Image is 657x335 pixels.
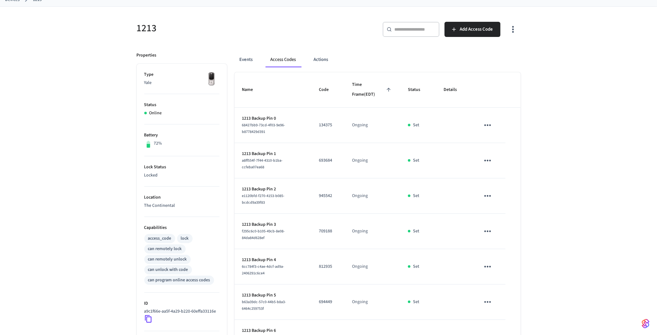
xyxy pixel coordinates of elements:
span: a8ff554f-7f44-4310-b1ba-ccfeba07ea68 [242,158,283,170]
p: 1213 Backup Pin 5 [242,292,304,299]
p: Online [149,110,162,117]
p: a9c1f66e-aa5f-4a29-b220-60effa33116e [144,308,216,315]
p: Status [144,102,219,108]
button: Add Access Code [445,22,500,37]
span: 68427bb9-73cd-4f03-9e96-b8778429d391 [242,123,285,135]
p: 694449 [319,299,337,305]
td: Ongoing [344,284,400,320]
p: 134375 [319,122,337,129]
span: Time Frame(EDT) [352,80,393,100]
span: Name [242,85,261,95]
span: Add Access Code [460,25,493,33]
span: b63a39dc-57c0-44b5-b8a3-6464c259753f [242,299,286,311]
p: Location [144,194,219,201]
button: Access Codes [266,52,301,67]
span: Status [408,85,428,95]
p: Set [413,228,419,235]
p: Set [413,299,419,305]
p: 1213 Backup Pin 2 [242,186,304,193]
span: 6cc784f3-c4ae-4dcf-ad9a-2406291c6ce4 [242,264,284,276]
div: can unlock with code [148,266,188,273]
div: can remotely lock [148,246,182,252]
td: Ongoing [344,214,400,249]
p: Yale [144,80,219,86]
p: 1213 Backup Pin 0 [242,115,304,122]
p: Properties [137,52,157,59]
td: Ongoing [344,178,400,214]
div: can program online access codes [148,277,210,284]
span: Details [444,85,465,95]
p: 1213 Backup Pin 6 [242,327,304,334]
div: access_code [148,235,171,242]
span: e1120bfd-f270-4153-b085-bcdcd9a39f83 [242,193,285,205]
div: lock [181,235,189,242]
p: Set [413,122,419,129]
button: Events [235,52,258,67]
span: f295c6c0-b105-49cb-8e08-84da84d628ef [242,229,285,241]
p: 1213 Backup Pin 3 [242,221,304,228]
p: Locked [144,172,219,179]
h5: 1213 [137,22,325,35]
p: ID [144,300,219,307]
button: Actions [309,52,333,67]
img: SeamLogoGradient.69752ec5.svg [642,319,649,329]
td: Ongoing [344,249,400,284]
p: 945542 [319,193,337,199]
img: Yale Assure Touchscreen Wifi Smart Lock, Satin Nickel, Front [204,71,219,87]
p: 693684 [319,157,337,164]
p: Type [144,71,219,78]
p: Battery [144,132,219,139]
div: ant example [235,52,521,67]
p: 1213 Backup Pin 4 [242,257,304,263]
p: Lock Status [144,164,219,170]
p: 72% [154,140,162,147]
p: 709188 [319,228,337,235]
p: 1213 Backup Pin 1 [242,151,304,157]
p: Capabilities [144,224,219,231]
p: 812935 [319,263,337,270]
div: can remotely unlock [148,256,187,263]
p: Set [413,157,419,164]
p: Set [413,263,419,270]
p: Set [413,193,419,199]
td: Ongoing [344,108,400,143]
td: Ongoing [344,143,400,178]
span: Code [319,85,337,95]
p: The Continental [144,202,219,209]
